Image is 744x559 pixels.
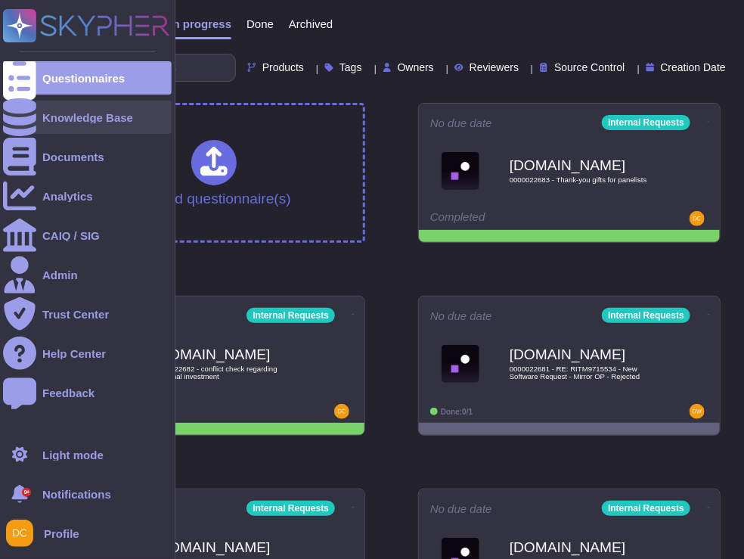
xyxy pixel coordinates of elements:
[334,404,349,419] img: user
[42,269,78,281] div: Admin
[42,309,109,320] div: Trust Center
[246,308,335,323] div: Internal Requests
[42,73,125,84] div: Questionnaires
[430,310,492,321] span: No due date
[22,488,31,497] div: 9+
[398,62,434,73] span: Owners
[430,503,492,514] span: No due date
[3,258,172,291] a: Admin
[169,18,231,30] span: In progress
[3,297,172,331] a: Trust Center
[442,345,479,383] img: Logo
[42,230,100,241] div: CAIQ / SIG
[690,404,705,419] img: user
[3,517,44,550] button: user
[442,152,479,190] img: Logo
[602,501,690,516] div: Internal Requests
[3,179,172,213] a: Analytics
[6,520,33,547] img: user
[470,62,519,73] span: Reviewers
[602,115,690,130] div: Internal Requests
[246,501,335,516] div: Internal Requests
[510,347,661,362] b: [DOMAIN_NAME]
[430,117,492,129] span: No due date
[44,528,79,539] span: Profile
[430,211,615,226] div: Completed
[3,140,172,173] a: Documents
[137,140,291,206] div: Upload questionnaire(s)
[661,62,726,73] span: Creation Date
[3,61,172,95] a: Questionnaires
[42,191,93,202] div: Analytics
[339,62,362,73] span: Tags
[510,365,661,380] span: 0000022681 - RE: RITM9715534 - New Software Request - Mirror OP - Rejected
[602,308,690,323] div: Internal Requests
[262,62,304,73] span: Products
[554,62,625,73] span: Source Control
[42,112,133,123] div: Knowledge Base
[42,449,104,461] div: Light mode
[510,176,661,184] span: 0000022683 - Thank-you gifts for panelists
[154,347,305,362] b: [DOMAIN_NAME]
[154,540,305,554] b: [DOMAIN_NAME]
[42,151,104,163] div: Documents
[690,211,705,226] img: user
[246,18,274,30] span: Done
[3,376,172,409] a: Feedback
[441,408,473,416] span: Done: 0/1
[510,158,661,172] b: [DOMAIN_NAME]
[42,348,106,359] div: Help Center
[3,337,172,370] a: Help Center
[3,219,172,252] a: CAIQ / SIG
[3,101,172,134] a: Knowledge Base
[154,365,305,380] span: 0000022682 - conflict check regarding personal investment
[42,489,111,500] span: Notifications
[289,18,333,30] span: Archived
[510,540,661,554] b: [DOMAIN_NAME]
[42,387,95,399] div: Feedback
